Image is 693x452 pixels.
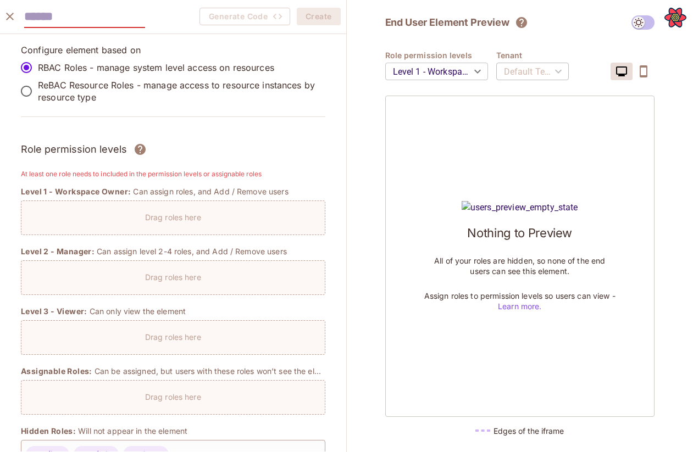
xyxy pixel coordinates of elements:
[498,302,541,311] a: Learn more.
[664,7,686,29] button: Open React Query Devtools
[90,306,186,316] p: Can only view the element
[133,186,288,197] p: Can assign roles, and Add / Remove users
[21,246,95,257] span: Level 2 - Manager:
[134,143,147,156] svg: Assign roles to different permission levels and grant users the correct rights over each element....
[494,426,564,436] h5: Edges of the iframe
[145,332,201,342] p: Drag roles here
[199,8,290,25] button: Generate Code
[424,255,616,276] p: All of your roles are hidden, so none of the end users can see this element.
[21,366,92,377] span: Assignable Roles:
[21,306,87,317] span: Level 3 - Viewer:
[21,186,131,197] span: Level 1 - Workspace Owner:
[385,56,488,87] div: Level 1 - Workspace Owner
[385,50,496,60] h4: Role permission levels
[78,426,187,436] p: Will not appear in the element
[385,16,509,29] h2: End User Element Preview
[97,246,287,256] p: Can assign level 2-4 roles, and Add / Remove users
[515,16,528,29] svg: The element will only show tenant specific content. No user information will be visible across te...
[21,141,127,158] h3: Role permission levels
[38,62,274,74] p: RBAC Roles - manage system level access on resources
[21,169,325,180] h6: At least one role needs to included in the permission levels or assignable roles
[145,392,201,402] p: Drag roles here
[496,56,569,87] div: Default Tenant
[21,44,325,56] p: Configure element based on
[424,291,616,311] p: Assign roles to permission levels so users can view -
[462,201,578,214] img: users_preview_empty_state
[38,79,317,103] p: ReBAC Resource Roles - manage access to resource instances by resource type
[95,366,325,376] p: Can be assigned, but users with these roles won’t see the element
[145,272,201,282] p: Drag roles here
[496,50,577,60] h4: Tenant
[145,212,201,222] p: Drag roles here
[21,426,76,437] span: Hidden Roles:
[199,8,290,25] span: Create the element to generate code
[467,225,572,241] h1: Nothing to Preview
[297,8,340,25] button: Create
